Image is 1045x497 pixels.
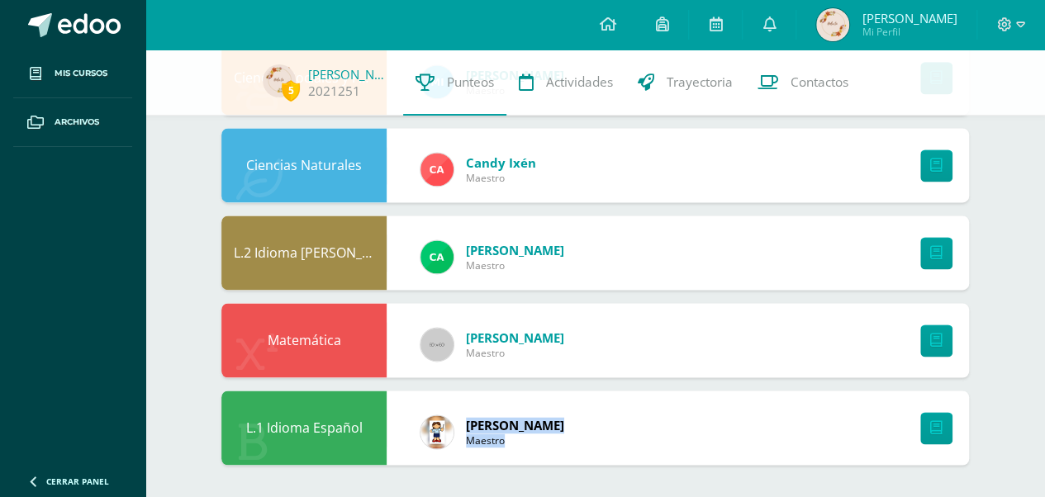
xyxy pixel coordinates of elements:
[221,215,387,290] div: L.2 Idioma Maya Kaqchikel
[221,390,387,465] div: L.1 Idioma Español
[420,415,454,448] img: a24fc887a3638965c338547a0544dc82.png
[466,154,536,171] span: Candy Ixén
[13,98,132,147] a: Archivos
[308,83,360,100] a: 2021251
[745,50,861,116] a: Contactos
[447,73,494,91] span: Punteos
[466,329,564,346] span: [PERSON_NAME]
[420,153,454,186] img: b688ac9ee369c96184aaf6098d9a5634.png
[13,50,132,98] a: Mis cursos
[221,128,387,202] div: Ciencias Naturales
[308,66,391,83] a: [PERSON_NAME]
[221,303,387,377] div: Matemática
[403,50,506,116] a: Punteos
[466,346,564,360] span: Maestro
[862,10,957,26] span: [PERSON_NAME]
[466,171,536,185] span: Maestro
[667,73,733,91] span: Trayectoria
[420,240,454,273] img: b94154432af3d5d10cd17dd5d91a69d3.png
[55,116,99,129] span: Archivos
[506,50,625,116] a: Actividades
[862,25,957,39] span: Mi Perfil
[466,417,564,433] span: [PERSON_NAME]
[263,64,296,97] img: b615be58030fd70c835e0a894b558410.png
[791,73,848,91] span: Contactos
[466,242,564,258] span: [PERSON_NAME]
[466,258,564,272] span: Maestro
[546,73,613,91] span: Actividades
[420,328,454,361] img: 60x60
[816,8,849,41] img: b615be58030fd70c835e0a894b558410.png
[46,476,109,487] span: Cerrar panel
[466,433,564,447] span: Maestro
[55,67,107,80] span: Mis cursos
[625,50,745,116] a: Trayectoria
[282,80,300,101] span: 5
